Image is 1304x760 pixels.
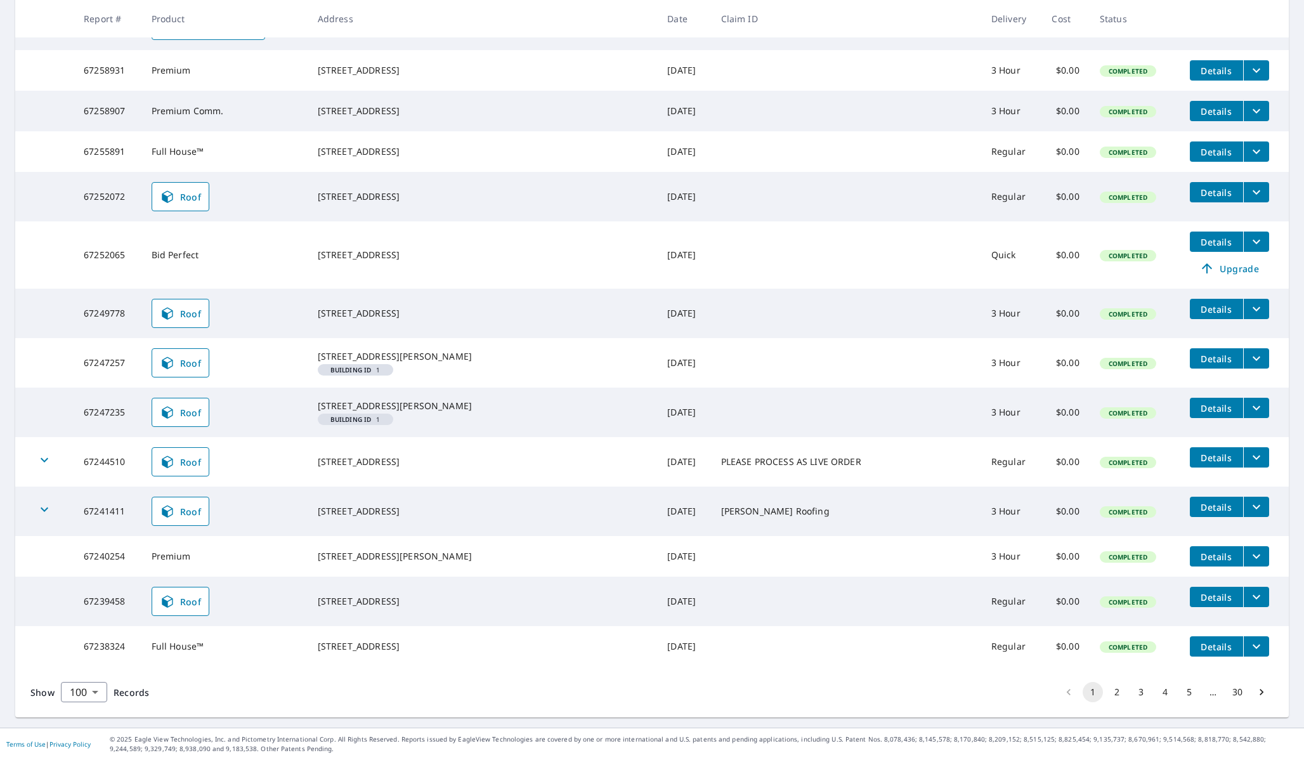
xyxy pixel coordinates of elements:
[1190,141,1243,162] button: detailsBtn-67255891
[318,249,648,261] div: [STREET_ADDRESS]
[74,91,141,131] td: 67258907
[318,190,648,203] div: [STREET_ADDRESS]
[74,50,141,91] td: 67258931
[141,50,308,91] td: Premium
[1243,398,1269,418] button: filesDropdownBtn-67247235
[657,131,710,172] td: [DATE]
[657,338,710,388] td: [DATE]
[152,497,210,526] a: Roof
[1197,452,1236,464] span: Details
[160,189,202,204] span: Roof
[6,740,91,748] p: |
[318,105,648,117] div: [STREET_ADDRESS]
[152,587,210,616] a: Roof
[1101,107,1155,116] span: Completed
[323,367,388,373] span: 1
[981,50,1042,91] td: 3 Hour
[74,626,141,667] td: 67238324
[1190,636,1243,657] button: detailsBtn-67238324
[152,182,210,211] a: Roof
[74,577,141,626] td: 67239458
[1197,105,1236,117] span: Details
[657,50,710,91] td: [DATE]
[1243,546,1269,567] button: filesDropdownBtn-67240254
[114,686,149,698] span: Records
[711,487,981,536] td: [PERSON_NAME] Roofing
[141,131,308,172] td: Full House™
[1041,91,1089,131] td: $0.00
[160,504,202,519] span: Roof
[1101,193,1155,202] span: Completed
[61,674,107,710] div: 100
[981,487,1042,536] td: 3 Hour
[318,550,648,563] div: [STREET_ADDRESS][PERSON_NAME]
[1243,232,1269,252] button: filesDropdownBtn-67252065
[1251,682,1272,702] button: Go to next page
[1101,553,1155,561] span: Completed
[1197,65,1236,77] span: Details
[6,740,46,749] a: Terms of Use
[141,221,308,289] td: Bid Perfect
[318,505,648,518] div: [STREET_ADDRESS]
[1041,172,1089,221] td: $0.00
[1101,251,1155,260] span: Completed
[1190,546,1243,567] button: detailsBtn-67240254
[1101,643,1155,652] span: Completed
[981,437,1042,487] td: Regular
[160,594,202,609] span: Roof
[1190,497,1243,517] button: detailsBtn-67241411
[657,221,710,289] td: [DATE]
[1101,458,1155,467] span: Completed
[657,626,710,667] td: [DATE]
[1243,636,1269,657] button: filesDropdownBtn-67238324
[1041,388,1089,437] td: $0.00
[1101,598,1155,606] span: Completed
[318,64,648,77] div: [STREET_ADDRESS]
[1243,101,1269,121] button: filesDropdownBtn-67258907
[1041,131,1089,172] td: $0.00
[981,577,1042,626] td: Regular
[1190,587,1243,607] button: detailsBtn-67239458
[1190,232,1243,252] button: detailsBtn-67252065
[657,536,710,577] td: [DATE]
[1083,682,1103,702] button: page 1
[74,388,141,437] td: 67247235
[74,536,141,577] td: 67240254
[981,626,1042,667] td: Regular
[318,455,648,468] div: [STREET_ADDRESS]
[1243,182,1269,202] button: filesDropdownBtn-67252072
[657,487,710,536] td: [DATE]
[1041,577,1089,626] td: $0.00
[981,91,1042,131] td: 3 Hour
[981,172,1042,221] td: Regular
[657,91,710,131] td: [DATE]
[1197,187,1236,199] span: Details
[1190,60,1243,81] button: detailsBtn-67258931
[1197,353,1236,365] span: Details
[318,307,648,320] div: [STREET_ADDRESS]
[1190,258,1269,278] a: Upgrade
[110,735,1298,754] p: © 2025 Eagle View Technologies, Inc. and Pictometry International Corp. All Rights Reserved. Repo...
[1197,591,1236,603] span: Details
[657,437,710,487] td: [DATE]
[1203,686,1223,698] div: …
[323,416,388,423] span: 1
[1243,299,1269,319] button: filesDropdownBtn-67249778
[152,299,210,328] a: Roof
[74,338,141,388] td: 67247257
[160,306,202,321] span: Roof
[1197,641,1236,653] span: Details
[1197,501,1236,513] span: Details
[152,348,210,377] a: Roof
[141,91,308,131] td: Premium Comm.
[1131,682,1151,702] button: Go to page 3
[61,682,107,702] div: Show 100 records
[1041,487,1089,536] td: $0.00
[1101,409,1155,417] span: Completed
[160,454,202,469] span: Roof
[318,400,648,412] div: [STREET_ADDRESS][PERSON_NAME]
[981,536,1042,577] td: 3 Hour
[1101,508,1155,516] span: Completed
[49,740,91,749] a: Privacy Policy
[1197,303,1236,315] span: Details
